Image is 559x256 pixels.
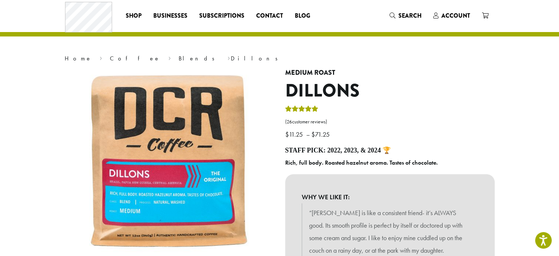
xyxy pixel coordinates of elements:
[285,130,289,138] span: $
[110,55,160,62] a: Coffee
[285,118,495,126] a: (26customer reviews)
[285,130,305,138] bdi: 11.25
[311,130,315,138] span: $
[65,54,495,63] nav: Breadcrumb
[285,69,495,77] h4: Medium Roast
[311,130,332,138] bdi: 71.25
[78,69,261,253] img: Dillons
[199,11,244,21] span: Subscriptions
[256,11,283,21] span: Contact
[295,11,310,21] span: Blog
[285,147,495,155] h4: Staff Pick: 2022, 2023, & 2024 🏆
[306,130,310,138] span: –
[120,10,147,22] a: Shop
[441,11,470,20] span: Account
[287,119,292,125] span: 26
[100,52,102,63] span: ›
[65,55,92,62] a: Home
[398,11,422,20] span: Search
[285,105,318,116] div: Rated 5.00 out of 5
[285,159,438,166] b: Rich, full body. Roasted hazelnut aroma. Tastes of chocolate.
[227,52,230,63] span: ›
[153,11,187,21] span: Businesses
[126,11,141,21] span: Shop
[179,55,219,62] a: Blends
[384,10,427,22] a: Search
[285,80,495,102] h1: Dillons
[168,52,171,63] span: ›
[302,191,478,203] b: WHY WE LIKE IT:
